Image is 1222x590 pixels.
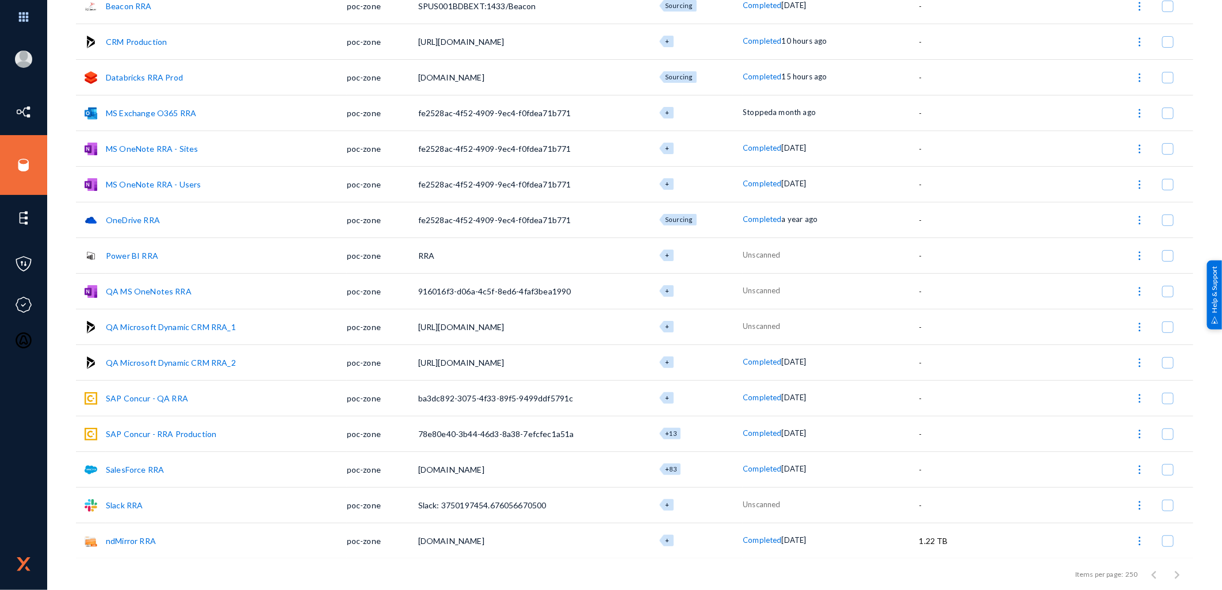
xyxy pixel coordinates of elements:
td: poc-zone [347,273,418,309]
img: icon-inventory.svg [15,104,32,121]
span: 916016f3-d06a-4c5f-8ed6-4faf3bea1990 [418,286,571,296]
span: SPUS001BDBEXT:1433/Beacon [418,1,536,11]
td: poc-zone [347,309,418,344]
td: - [919,202,988,237]
img: icon-sources.svg [15,156,32,174]
a: SAP Concur - RRA Production [106,429,216,439]
td: poc-zone [347,237,418,273]
img: icon-policies.svg [15,255,32,273]
td: - [919,380,988,416]
img: icon-more.svg [1134,393,1145,404]
td: poc-zone [347,202,418,237]
div: Items per page: [1075,569,1123,579]
img: powerbixmla.svg [85,250,97,262]
img: databricksfs.png [85,71,97,84]
td: poc-zone [347,24,418,59]
img: onenote.png [85,285,97,298]
div: 250 [1126,569,1138,579]
a: Databricks RRA Prod [106,72,183,82]
span: [DATE] [782,464,807,473]
span: [DATE] [782,393,807,402]
span: fe2528ac-4f52-4909-9ec4-f0fdea71b771 [418,144,571,154]
span: [DATE] [782,179,807,188]
td: 1.22 TB [919,523,988,558]
button: Previous page [1143,562,1166,585]
span: + [666,144,670,152]
img: icon-more.svg [1134,72,1145,83]
img: icon-more.svg [1134,500,1145,511]
img: icon-more.svg [1134,357,1145,369]
img: icon-more.svg [1134,1,1145,12]
a: CRM Production [106,37,167,47]
span: Sourcing [666,2,693,9]
td: poc-zone [347,523,418,558]
img: o365mail.svg [85,107,97,120]
span: [DOMAIN_NAME] [418,536,484,546]
img: onenote.png [85,143,97,155]
td: - [919,95,988,131]
span: Completed [743,72,781,81]
img: icon-more.svg [1134,428,1145,440]
td: - [919,237,988,273]
img: icon-more.svg [1134,464,1145,476]
td: - [919,451,988,487]
a: OneDrive RRA [106,215,160,225]
span: + [666,394,670,401]
img: icon-oauth.svg [15,332,32,349]
span: [URL][DOMAIN_NAME] [418,322,505,332]
td: - [919,416,988,451]
img: sapconcur.svg [85,392,97,405]
a: Slack RRA [106,500,143,510]
a: MS OneNote RRA - Users [106,179,201,189]
span: + [666,537,670,544]
span: Unscanned [743,250,780,259]
span: + [666,323,670,330]
span: ba3dc892-3075-4f33-89f5-9499ddf5791c [418,393,574,403]
a: Power BI RRA [106,251,158,260]
span: fe2528ac-4f52-4909-9ec4-f0fdea71b771 [418,215,571,225]
img: icon-more.svg [1134,179,1145,190]
span: Stopped [743,108,773,117]
img: icon-more.svg [1134,36,1145,48]
button: Next page [1166,562,1189,585]
td: poc-zone [347,131,418,166]
img: microsoftdynamics365.svg [85,357,97,369]
img: icon-elements.svg [15,209,32,227]
a: Beacon RRA [106,1,152,11]
span: + [666,109,670,116]
img: app launcher [6,5,41,29]
a: SalesForce RRA [106,465,164,474]
td: poc-zone [347,416,418,451]
img: icon-more.svg [1134,286,1145,297]
img: salesforce.png [85,463,97,476]
span: [DATE] [782,428,807,438]
span: +13 [666,430,677,437]
span: + [666,37,670,45]
a: QA MS OneNotes RRA [106,286,192,296]
span: + [666,251,670,259]
a: MS Exchange O365 RRA [106,108,196,118]
td: poc-zone [347,166,418,202]
img: icon-more.svg [1134,250,1145,262]
img: onedrive.png [85,214,97,227]
td: poc-zone [347,344,418,380]
span: Unscanned [743,286,780,295]
span: Completed [743,464,781,473]
img: microsoftdynamics365.svg [85,321,97,334]
a: QA Microsoft Dynamic CRM RRA_2 [106,358,236,367]
span: [URL][DOMAIN_NAME] [418,358,505,367]
td: - [919,273,988,309]
td: - [919,59,988,95]
img: icon-more.svg [1134,214,1145,226]
td: - [919,166,988,202]
span: Unscanned [743,500,780,509]
span: 78e80e40-3b44-46d3-8a38-7efcfec1a51a [418,429,574,439]
span: Sourcing [666,216,693,223]
td: - [919,344,988,380]
td: poc-zone [347,487,418,523]
img: sapconcur.svg [85,428,97,440]
img: onenote.png [85,178,97,191]
span: a month ago [773,108,816,117]
span: +83 [666,465,677,473]
span: + [666,501,670,508]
